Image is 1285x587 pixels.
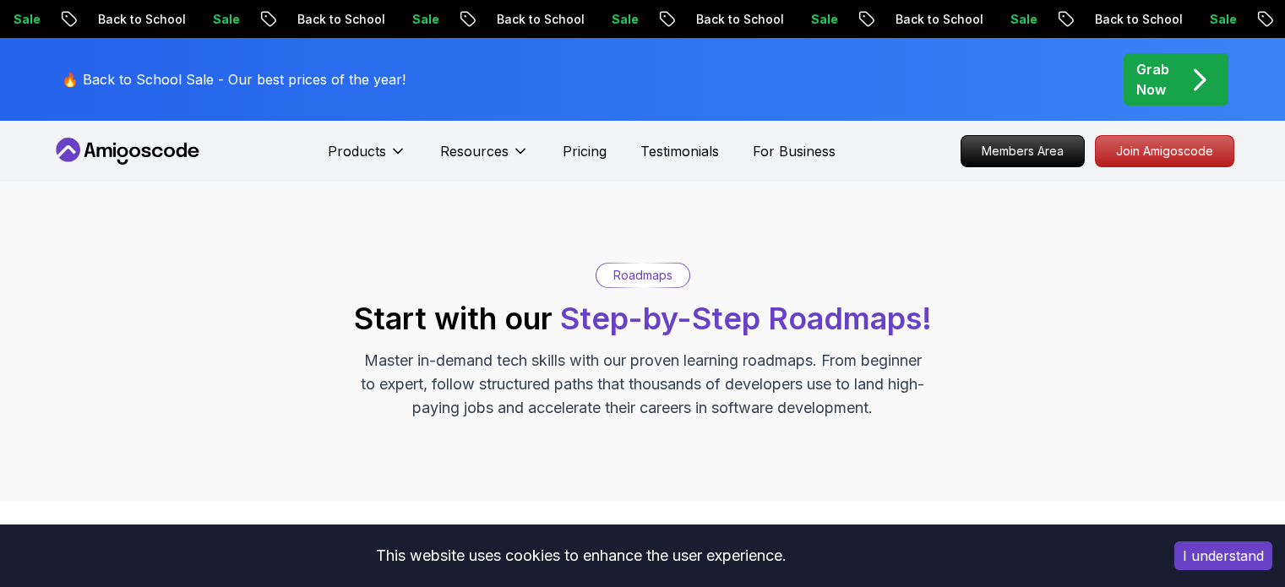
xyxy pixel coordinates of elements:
[220,11,335,28] p: Back to School
[1132,11,1186,28] p: Sale
[13,537,1149,574] div: This website uses cookies to enhance the user experience.
[1095,135,1234,167] a: Join Amigoscode
[640,141,719,161] a: Testimonials
[563,141,607,161] a: Pricing
[818,11,933,28] p: Back to School
[1096,136,1233,166] p: Join Amigoscode
[933,11,987,28] p: Sale
[440,141,529,175] button: Resources
[135,11,189,28] p: Sale
[62,69,406,90] p: 🔥 Back to School Sale - Our best prices of the year!
[961,136,1084,166] p: Members Area
[613,267,672,284] p: Roadmaps
[1174,541,1272,570] button: Accept cookies
[753,141,836,161] a: For Business
[560,300,932,337] span: Step-by-Step Roadmaps!
[618,11,733,28] p: Back to School
[1017,11,1132,28] p: Back to School
[20,11,135,28] p: Back to School
[359,349,927,420] p: Master in-demand tech skills with our proven learning roadmaps. From beginner to expert, follow s...
[335,11,389,28] p: Sale
[328,141,386,161] p: Products
[419,11,534,28] p: Back to School
[534,11,588,28] p: Sale
[328,141,406,175] button: Products
[440,141,509,161] p: Resources
[1136,59,1169,100] p: Grab Now
[354,302,932,335] h2: Start with our
[733,11,787,28] p: Sale
[961,135,1085,167] a: Members Area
